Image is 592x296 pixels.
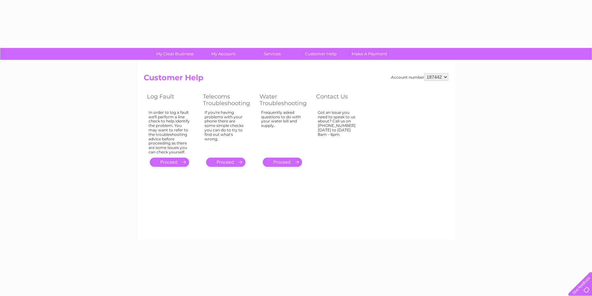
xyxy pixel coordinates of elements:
div: In order to log a fault we'll perform a line check to help identify the problem. You may want to ... [148,110,190,154]
th: Water Troubleshooting [256,91,313,108]
a: Services [246,48,299,60]
div: If you're having problems with your phone there are some simple checks you can do to try to find ... [204,110,247,152]
a: . [206,158,245,167]
a: . [263,158,302,167]
h2: Customer Help [144,73,448,85]
a: My Clear Business [148,48,201,60]
div: Frequently asked questions to do with your water bill and supply. [261,110,303,152]
a: . [150,158,189,167]
th: Telecoms Troubleshooting [200,91,256,108]
th: Contact Us [313,91,369,108]
a: My Account [197,48,250,60]
div: Account number [391,73,448,81]
a: Customer Help [294,48,347,60]
div: Got an issue you need to speak to us about? Call us on [PHONE_NUMBER] [DATE] to [DATE] 8am – 6pm. [318,110,359,152]
th: Log Fault [144,91,200,108]
a: Make A Payment [343,48,396,60]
